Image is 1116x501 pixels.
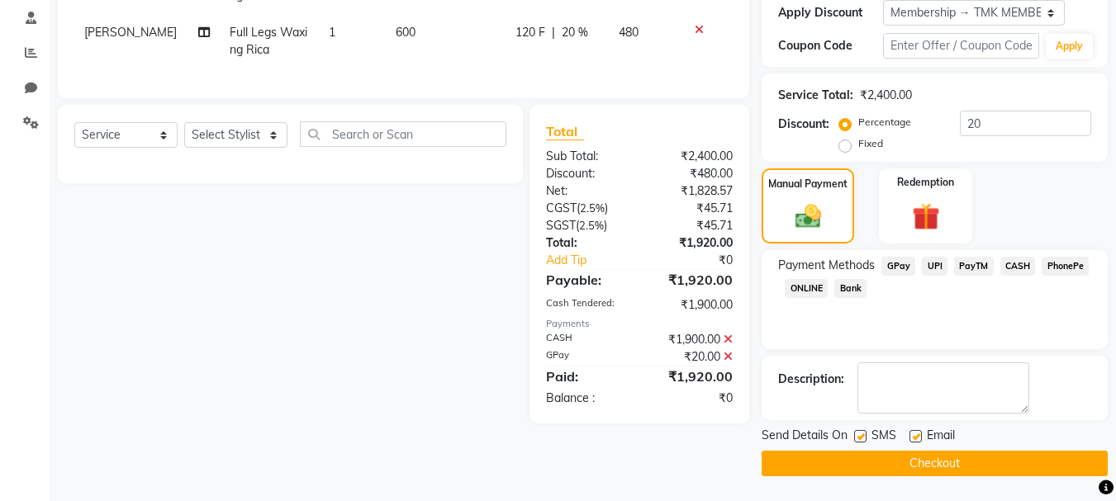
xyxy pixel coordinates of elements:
[639,331,745,348] div: ₹1,900.00
[639,296,745,314] div: ₹1,900.00
[778,371,844,388] div: Description:
[768,177,848,191] label: Manual Payment
[904,200,948,234] img: _gift.svg
[883,33,1039,59] input: Enter Offer / Coupon Code
[552,24,555,41] span: |
[579,219,604,232] span: 2.5%
[639,182,745,200] div: ₹1,828.57
[534,217,639,234] div: ( )
[778,116,829,133] div: Discount:
[534,182,639,200] div: Net:
[639,234,745,252] div: ₹1,920.00
[1046,34,1093,59] button: Apply
[639,270,745,290] div: ₹1,920.00
[515,24,545,41] span: 120 F
[562,24,588,41] span: 20 %
[639,217,745,234] div: ₹45.71
[619,25,639,40] span: 480
[897,175,954,190] label: Redemption
[778,4,882,21] div: Apply Discount
[778,87,853,104] div: Service Total:
[658,252,746,269] div: ₹0
[546,123,584,140] span: Total
[84,25,177,40] span: [PERSON_NAME]
[396,25,416,40] span: 600
[300,121,506,147] input: Search or Scan
[534,331,639,348] div: CASH
[534,252,657,269] a: Add Tip
[534,366,639,386] div: Paid:
[546,218,576,233] span: SGST
[860,87,912,104] div: ₹2,400.00
[546,317,733,331] div: Payments
[1000,257,1036,276] span: CASH
[534,165,639,182] div: Discount:
[329,25,335,40] span: 1
[785,279,828,298] span: ONLINE
[954,257,994,276] span: PayTM
[230,25,307,57] span: Full Legs Waxing Rica
[534,148,639,165] div: Sub Total:
[580,201,605,215] span: 2.5%
[534,296,639,314] div: Cash Tendered:
[639,348,745,366] div: ₹20.00
[778,37,882,54] div: Coupon Code
[881,257,915,276] span: GPay
[639,200,745,217] div: ₹45.71
[927,427,955,447] span: Email
[834,279,867,298] span: Bank
[534,200,639,217] div: ( )
[534,270,639,290] div: Payable:
[858,115,911,130] label: Percentage
[858,136,883,151] label: Fixed
[546,201,577,215] span: CGST
[534,390,639,407] div: Balance :
[762,427,848,447] span: Send Details On
[871,427,896,447] span: SMS
[1042,257,1089,276] span: PhonePe
[534,348,639,366] div: GPay
[778,257,875,274] span: Payment Methods
[762,451,1108,476] button: Checkout
[534,234,639,252] div: Total:
[639,366,745,386] div: ₹1,920.00
[922,257,947,276] span: UPI
[787,201,829,231] img: _cash.svg
[639,148,745,165] div: ₹2,400.00
[639,390,745,407] div: ₹0
[639,165,745,182] div: ₹480.00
